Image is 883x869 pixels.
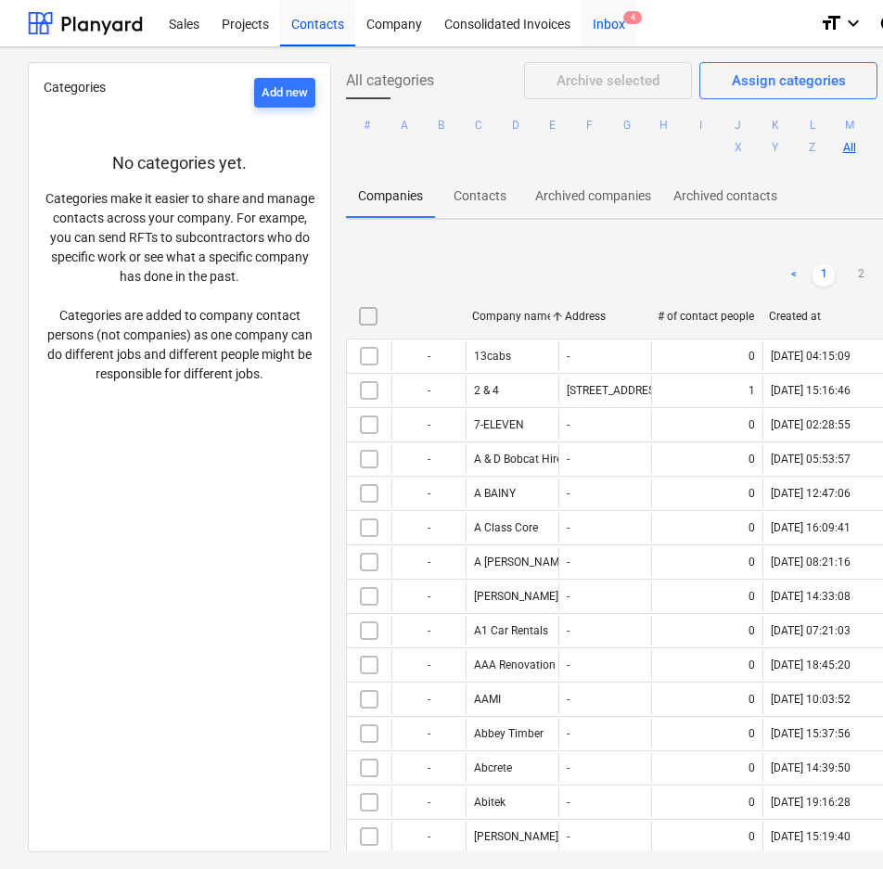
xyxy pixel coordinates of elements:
p: Contacts [446,186,513,206]
button: H [653,114,675,136]
div: [PERSON_NAME] Bett [474,830,581,843]
div: A1 Car Rentals [474,624,548,637]
div: - [567,590,569,603]
button: Y [764,136,787,159]
a: Page 2 [850,264,872,287]
div: A Class Core [474,521,538,534]
p: No categories yet. [44,152,315,174]
button: # [356,114,378,136]
div: - [567,418,569,431]
div: 0 [749,453,755,466]
button: J [727,114,749,136]
div: - [567,761,569,774]
div: - [567,693,569,706]
div: Add new [262,83,308,104]
i: keyboard_arrow_down [842,12,864,34]
div: 0 [749,727,755,740]
div: - [567,487,569,500]
iframe: Chat Widget [790,780,883,869]
div: - [567,658,569,671]
div: A BAINY [474,487,516,500]
div: - [567,350,569,363]
div: [DATE] 16:09:41 [771,521,851,534]
div: Abcrete [474,761,512,774]
div: [DATE] 02:28:55 [771,418,851,431]
div: - [391,581,466,611]
div: - [391,753,466,783]
div: A [PERSON_NAME] [474,556,569,569]
div: AAMI [474,693,501,706]
button: D [505,114,527,136]
div: Address [565,310,643,323]
i: format_size [820,12,842,34]
div: 0 [749,521,755,534]
button: A [393,114,416,136]
div: Company name [472,310,550,323]
div: - [567,624,569,637]
button: X [727,136,749,159]
div: - [391,650,466,680]
button: All [838,136,861,159]
div: 2 & 4 [474,384,499,397]
button: Assign categories [699,62,877,99]
div: AAA Renovation Pty Ltd [474,658,594,671]
div: 7-ELEVEN [474,418,524,431]
span: 4 [623,11,642,24]
button: M [838,114,861,136]
button: G [616,114,638,136]
div: [DATE] 08:21:16 [771,556,851,569]
div: - [567,556,569,569]
button: I [690,114,712,136]
div: # of contact people [658,310,754,323]
span: Categories [44,80,106,95]
div: - [391,616,466,645]
a: Previous page [783,264,805,287]
div: [DATE] 05:53:57 [771,453,851,466]
p: Archived contacts [673,186,777,206]
div: - [391,684,466,714]
div: [PERSON_NAME] [474,590,558,603]
div: - [567,453,569,466]
a: Page 1 is your current page [813,264,835,287]
div: 0 [749,761,755,774]
div: [DATE] 10:03:52 [771,693,851,706]
div: - [391,341,466,371]
p: Archived companies [535,186,651,206]
div: [STREET_ADDRESS][PERSON_NAME] [567,384,749,397]
div: [DATE] 15:16:46 [771,384,851,397]
div: 0 [749,418,755,431]
div: - [391,376,466,405]
div: [DATE] 14:33:08 [771,590,851,603]
button: Add new [254,78,315,108]
span: All categories [346,70,434,92]
div: [DATE] 15:19:40 [771,830,851,843]
div: 0 [749,658,755,671]
div: - [391,822,466,851]
div: [DATE] 04:15:09 [771,350,851,363]
div: [DATE] 07:21:03 [771,624,851,637]
div: - [567,796,569,809]
div: [DATE] 19:16:28 [771,796,851,809]
button: K [764,114,787,136]
button: F [579,114,601,136]
div: 0 [749,693,755,706]
div: 0 [749,624,755,637]
div: - [391,719,466,748]
div: - [567,727,569,740]
div: - [567,830,569,843]
button: E [542,114,564,136]
div: [DATE] 12:47:06 [771,487,851,500]
div: 1 [749,384,755,397]
div: 0 [749,556,755,569]
div: 13cabs [474,350,511,363]
div: - [391,410,466,440]
div: 0 [749,487,755,500]
div: - [391,513,466,543]
div: - [391,787,466,817]
div: 0 [749,350,755,363]
button: B [430,114,453,136]
button: C [467,114,490,136]
p: Companies [357,186,424,206]
div: - [391,547,466,577]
